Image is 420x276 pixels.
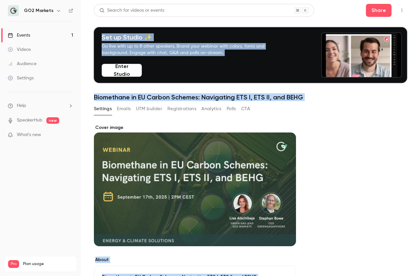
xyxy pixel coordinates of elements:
section: Cover image [94,124,296,246]
button: UTM builder [136,104,162,114]
div: Search for videos or events [99,7,164,14]
button: Share [366,4,392,17]
a: SpeakerHub [17,117,42,124]
span: What's new [17,132,41,138]
img: GO2 Markets [8,6,18,16]
span: Plan usage [23,261,73,267]
div: Events [8,32,30,39]
span: Help [17,102,26,109]
button: Enter Studio [102,64,142,77]
label: About [94,257,296,263]
li: help-dropdown-opener [8,102,73,109]
iframe: Noticeable Trigger [65,132,73,138]
button: Settings [94,104,112,114]
div: Videos [8,46,31,53]
h1: Biomethane in EU Carbon Schemes: Navigating ETS I, ETS II, and BEHG [94,93,407,101]
button: Emails [117,104,131,114]
button: CTA [241,104,250,114]
span: Pro [8,260,19,268]
button: Analytics [201,104,221,114]
div: Settings [8,75,34,81]
p: Go live with up to 8 other speakers. Brand your webinar with colors, fonts and background. Engage... [102,43,280,56]
label: Cover image [94,124,296,131]
span: new [46,117,59,124]
div: Audience [8,61,37,67]
button: Polls [227,104,236,114]
h4: Set up Studio ✨ [102,33,280,41]
h6: GO2 Markets [24,7,53,14]
button: Registrations [167,104,196,114]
